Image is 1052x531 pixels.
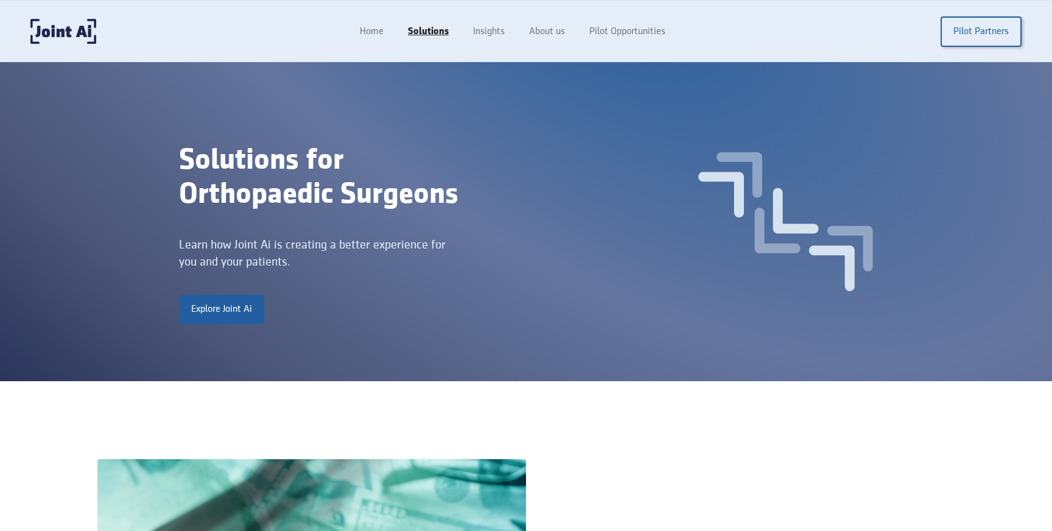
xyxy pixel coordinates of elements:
a: About us [517,20,577,43]
div: Learn how Joint Ai is creating a better experience for you and your patients. [179,236,446,270]
a: Home [348,20,396,43]
div: Solutions for Orthopaedic Surgeons [179,144,560,212]
a: Insights [461,20,517,43]
a: home [30,19,96,44]
a: Pilot Partners [941,16,1022,47]
a: Pilot Opportunities [577,20,678,43]
a: Solutions [396,20,461,43]
a: Explore Joint Ai [179,295,264,324]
